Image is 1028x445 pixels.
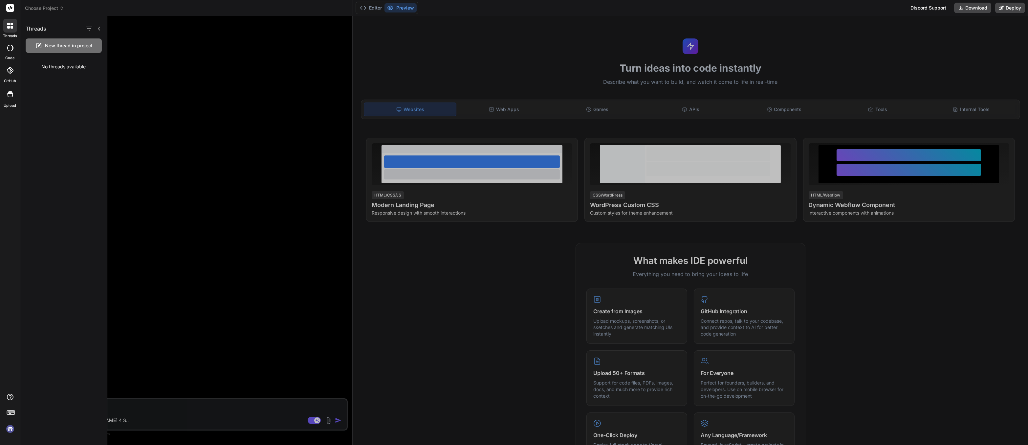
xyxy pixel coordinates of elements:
button: Download [954,3,991,13]
label: code [6,55,15,61]
h1: Threads [26,25,46,33]
button: Deploy [995,3,1025,13]
label: GitHub [4,78,16,84]
div: Discord Support [907,3,950,13]
span: Choose Project [25,5,64,12]
img: signin [5,423,16,434]
label: threads [3,33,17,39]
button: Preview [384,3,417,12]
button: Editor [357,3,384,12]
span: New thread in project [45,42,93,49]
div: No threads available [20,58,107,75]
label: Upload [4,103,16,108]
